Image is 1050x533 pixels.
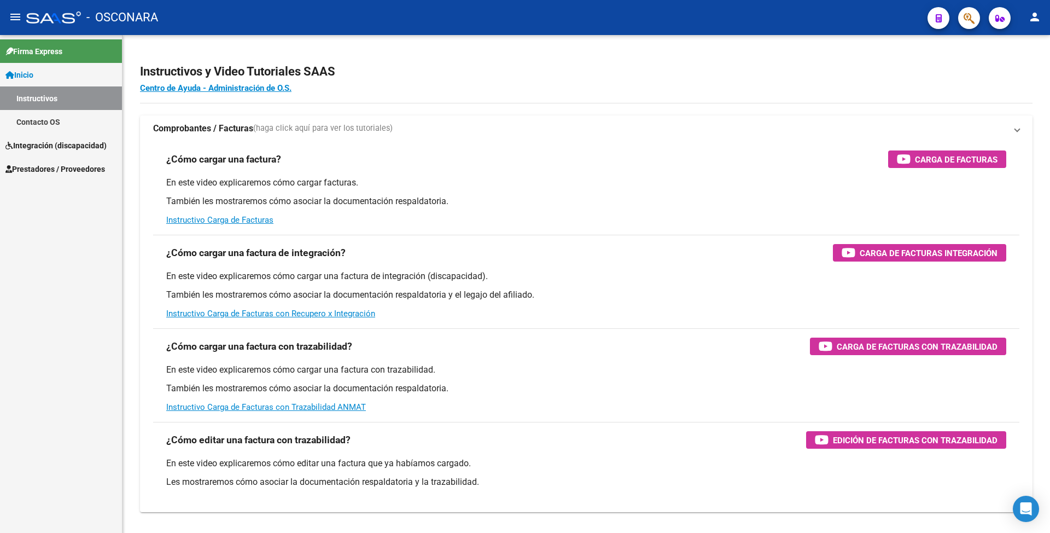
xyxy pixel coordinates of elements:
[86,5,158,30] span: - OSCONARA
[166,402,366,412] a: Instructivo Carga de Facturas con Trazabilidad ANMAT
[140,115,1032,142] mat-expansion-panel-header: Comprobantes / Facturas(haga click aquí para ver los tutoriales)
[166,289,1006,301] p: También les mostraremos cómo asociar la documentación respaldatoria y el legajo del afiliado.
[166,364,1006,376] p: En este video explicaremos cómo cargar una factura con trazabilidad.
[253,123,393,135] span: (haga click aquí para ver los tutoriales)
[140,83,291,93] a: Centro de Ayuda - Administración de O.S.
[915,153,997,166] span: Carga de Facturas
[166,195,1006,207] p: También les mostraremos cómo asociar la documentación respaldatoria.
[140,61,1032,82] h2: Instructivos y Video Tutoriales SAAS
[166,245,346,260] h3: ¿Cómo cargar una factura de integración?
[5,163,105,175] span: Prestadores / Proveedores
[9,10,22,24] mat-icon: menu
[1013,496,1039,522] div: Open Intercom Messenger
[166,476,1006,488] p: Les mostraremos cómo asociar la documentación respaldatoria y la trazabilidad.
[166,309,375,318] a: Instructivo Carga de Facturas con Recupero x Integración
[1028,10,1041,24] mat-icon: person
[833,433,997,447] span: Edición de Facturas con Trazabilidad
[166,457,1006,470] p: En este video explicaremos cómo editar una factura que ya habíamos cargado.
[888,150,1006,168] button: Carga de Facturas
[153,123,253,135] strong: Comprobantes / Facturas
[166,383,1006,395] p: También les mostraremos cómo asociar la documentación respaldatoria.
[806,431,1006,449] button: Edición de Facturas con Trazabilidad
[166,339,352,354] h3: ¿Cómo cargar una factura con trazabilidad?
[166,432,351,448] h3: ¿Cómo editar una factura con trazabilidad?
[833,244,1006,262] button: Carga de Facturas Integración
[166,215,273,225] a: Instructivo Carga de Facturas
[166,177,1006,189] p: En este video explicaremos cómo cargar facturas.
[5,140,107,152] span: Integración (discapacidad)
[166,270,1006,282] p: En este video explicaremos cómo cargar una factura de integración (discapacidad).
[837,340,997,354] span: Carga de Facturas con Trazabilidad
[166,152,281,167] h3: ¿Cómo cargar una factura?
[810,338,1006,355] button: Carga de Facturas con Trazabilidad
[5,69,33,81] span: Inicio
[140,142,1032,512] div: Comprobantes / Facturas(haga click aquí para ver los tutoriales)
[860,246,997,260] span: Carga de Facturas Integración
[5,45,62,57] span: Firma Express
